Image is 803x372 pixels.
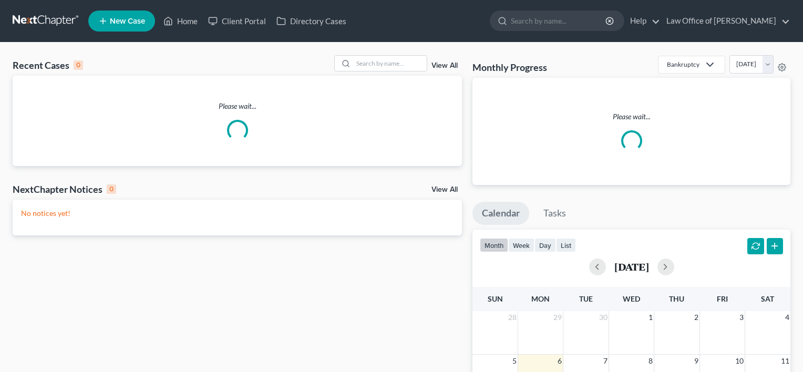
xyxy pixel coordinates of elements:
[734,355,745,367] span: 10
[472,202,529,225] a: Calendar
[488,294,503,303] span: Sun
[531,294,550,303] span: Mon
[557,355,563,367] span: 6
[203,12,271,30] a: Client Portal
[508,238,534,252] button: week
[534,238,556,252] button: day
[556,238,576,252] button: list
[480,238,508,252] button: month
[717,294,728,303] span: Fri
[110,17,145,25] span: New Case
[534,202,575,225] a: Tasks
[353,56,427,71] input: Search by name...
[738,311,745,324] span: 3
[667,60,699,69] div: Bankruptcy
[271,12,352,30] a: Directory Cases
[13,101,462,111] p: Please wait...
[107,184,116,194] div: 0
[13,59,83,71] div: Recent Cases
[472,61,547,74] h3: Monthly Progress
[74,60,83,70] div: 0
[598,311,609,324] span: 30
[21,208,454,219] p: No notices yet!
[158,12,203,30] a: Home
[552,311,563,324] span: 29
[623,294,640,303] span: Wed
[625,12,660,30] a: Help
[507,311,518,324] span: 28
[511,355,518,367] span: 5
[784,311,790,324] span: 4
[579,294,593,303] span: Tue
[669,294,684,303] span: Thu
[602,355,609,367] span: 7
[481,111,782,122] p: Please wait...
[614,261,649,272] h2: [DATE]
[647,355,654,367] span: 8
[693,355,699,367] span: 9
[661,12,790,30] a: Law Office of [PERSON_NAME]
[693,311,699,324] span: 2
[647,311,654,324] span: 1
[511,11,607,30] input: Search by name...
[780,355,790,367] span: 11
[761,294,774,303] span: Sat
[13,183,116,195] div: NextChapter Notices
[431,62,458,69] a: View All
[431,186,458,193] a: View All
